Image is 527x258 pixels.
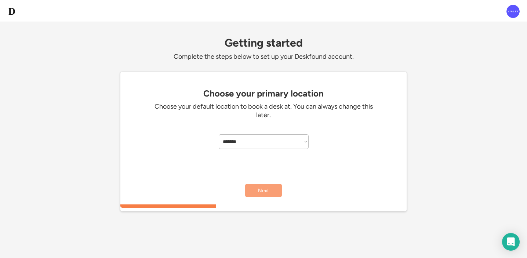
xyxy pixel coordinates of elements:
div: Complete the steps below to set up your Deskfound account. [120,52,407,61]
img: d-whitebg.png [7,7,16,16]
div: Choose your primary location [124,88,403,99]
div: Choose your default location to book a desk at. You can always change this later. [153,102,374,120]
img: ACg8ocKSlPKmrojv_lNHvy4S5oY_AMcDFD_krQeBMPByzssC_ug0K1Q=s96-c [506,5,520,18]
div: 33.3333333333333% [122,204,408,208]
div: Open Intercom Messenger [502,233,520,251]
div: Getting started [120,37,407,49]
button: Next [245,184,282,197]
